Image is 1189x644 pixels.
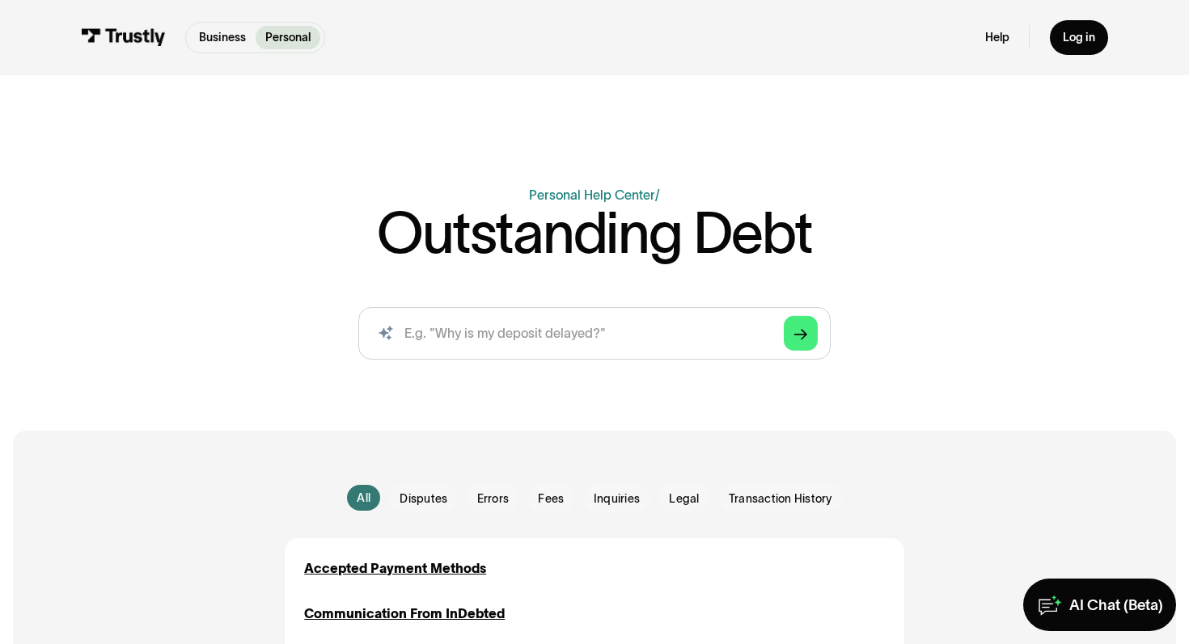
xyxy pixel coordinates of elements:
[1050,20,1108,55] a: Log in
[285,483,904,512] form: Email Form
[358,307,831,360] form: Search
[477,490,510,507] span: Errors
[669,490,699,507] span: Legal
[1069,596,1163,615] div: AI Chat (Beta)
[304,558,486,578] a: Accepted Payment Methods
[400,490,447,507] span: Disputes
[729,490,832,507] span: Transaction History
[358,307,831,360] input: search
[304,604,505,623] a: Communication From InDebted
[655,187,660,202] div: /
[529,187,655,202] a: Personal Help Center
[538,490,564,507] span: Fees
[265,29,311,46] p: Personal
[256,26,320,49] a: Personal
[1063,30,1095,44] div: Log in
[189,26,256,49] a: Business
[377,204,811,262] h1: Outstanding Debt
[594,490,640,507] span: Inquiries
[985,30,1009,44] a: Help
[357,490,370,506] div: All
[199,29,246,46] p: Business
[347,485,380,511] a: All
[81,28,166,46] img: Trustly Logo
[1023,579,1176,631] a: AI Chat (Beta)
